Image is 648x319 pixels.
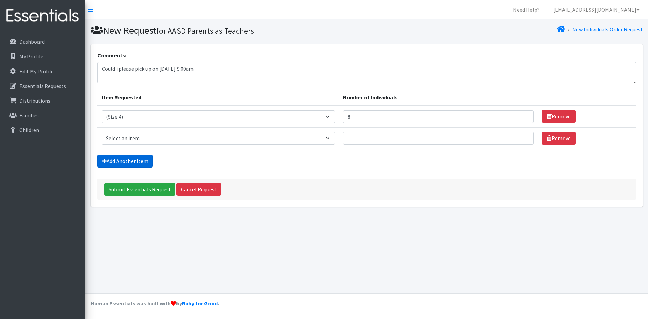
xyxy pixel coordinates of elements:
[176,183,221,196] a: Cancel Request
[97,51,126,59] label: Comments:
[182,300,218,307] a: Ruby for Good
[19,38,45,45] p: Dashboard
[3,64,82,78] a: Edit My Profile
[97,155,153,168] a: Add Another Item
[19,112,39,119] p: Families
[3,108,82,122] a: Families
[19,53,43,60] p: My Profile
[104,183,175,196] input: Submit Essentials Request
[19,83,66,89] p: Essentials Requests
[3,4,82,27] img: HumanEssentials
[548,3,645,16] a: [EMAIL_ADDRESS][DOMAIN_NAME]
[542,132,576,145] a: Remove
[19,68,54,75] p: Edit My Profile
[156,26,254,36] small: for AASD Parents as Teachers
[339,89,538,106] th: Number of Individuals
[542,110,576,123] a: Remove
[19,127,39,133] p: Children
[97,89,339,106] th: Item Requested
[19,97,50,104] p: Distributions
[3,94,82,107] a: Distributions
[508,3,545,16] a: Need Help?
[3,79,82,93] a: Essentials Requests
[3,123,82,137] a: Children
[3,49,82,63] a: My Profile
[91,25,364,37] h1: New Request
[91,300,219,307] strong: Human Essentials was built with by .
[572,26,643,33] a: New Individuals Order Request
[3,35,82,48] a: Dashboard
